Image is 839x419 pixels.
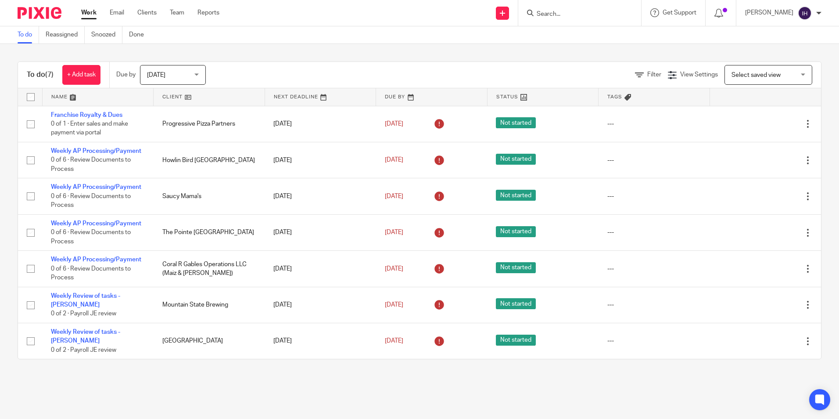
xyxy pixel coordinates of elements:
[81,8,97,17] a: Work
[147,72,165,78] span: [DATE]
[385,193,403,199] span: [DATE]
[265,251,376,287] td: [DATE]
[385,157,403,163] span: [DATE]
[798,6,812,20] img: svg%3E
[137,8,157,17] a: Clients
[496,117,536,128] span: Not started
[607,336,701,345] div: ---
[51,293,120,308] a: Weekly Review of tasks - [PERSON_NAME]
[496,190,536,201] span: Not started
[607,119,701,128] div: ---
[154,251,265,287] td: Coral R Gables Operations LLC (Maiz & [PERSON_NAME])
[385,302,403,308] span: [DATE]
[663,10,696,16] span: Get Support
[51,329,120,344] a: Weekly Review of tasks - [PERSON_NAME]
[607,192,701,201] div: ---
[170,8,184,17] a: Team
[607,264,701,273] div: ---
[385,229,403,235] span: [DATE]
[62,65,100,85] a: + Add task
[647,72,661,78] span: Filter
[265,287,376,323] td: [DATE]
[496,298,536,309] span: Not started
[18,26,39,43] a: To do
[496,154,536,165] span: Not started
[607,94,622,99] span: Tags
[197,8,219,17] a: Reports
[680,72,718,78] span: View Settings
[154,178,265,214] td: Saucy Mama's
[265,178,376,214] td: [DATE]
[110,8,124,17] a: Email
[51,148,141,154] a: Weekly AP Processing/Payment
[385,266,403,272] span: [DATE]
[51,193,131,209] span: 0 of 6 · Review Documents to Process
[265,142,376,178] td: [DATE]
[745,8,793,17] p: [PERSON_NAME]
[45,71,54,78] span: (7)
[496,262,536,273] span: Not started
[51,347,116,353] span: 0 of 2 · Payroll JE review
[265,106,376,142] td: [DATE]
[46,26,85,43] a: Reassigned
[607,156,701,165] div: ---
[607,228,701,237] div: ---
[536,11,615,18] input: Search
[265,214,376,250] td: [DATE]
[154,323,265,359] td: [GEOGRAPHIC_DATA]
[129,26,151,43] a: Done
[27,70,54,79] h1: To do
[51,220,141,227] a: Weekly AP Processing/Payment
[51,311,116,317] span: 0 of 2 · Payroll JE review
[51,184,141,190] a: Weekly AP Processing/Payment
[51,266,131,281] span: 0 of 6 · Review Documents to Process
[154,106,265,142] td: Progressive Pizza Partners
[265,323,376,359] td: [DATE]
[51,229,131,245] span: 0 of 6 · Review Documents to Process
[154,287,265,323] td: Mountain State Brewing
[51,121,128,136] span: 0 of 1 · Enter sales and make payment via portal
[18,7,61,19] img: Pixie
[385,338,403,344] span: [DATE]
[385,121,403,127] span: [DATE]
[91,26,122,43] a: Snoozed
[496,335,536,346] span: Not started
[731,72,781,78] span: Select saved view
[154,142,265,178] td: Howlin Bird [GEOGRAPHIC_DATA]
[607,300,701,309] div: ---
[51,157,131,173] span: 0 of 6 · Review Documents to Process
[154,214,265,250] td: The Pointe [GEOGRAPHIC_DATA]
[116,70,136,79] p: Due by
[51,256,141,263] a: Weekly AP Processing/Payment
[496,226,536,237] span: Not started
[51,112,122,118] a: Franchise Royalty & Dues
